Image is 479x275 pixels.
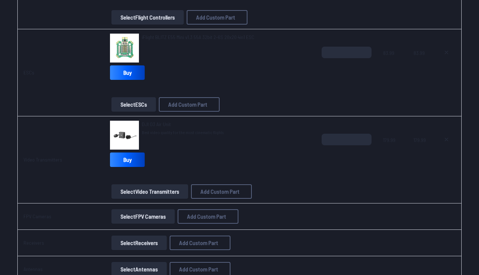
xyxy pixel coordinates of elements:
[111,236,167,250] button: SelectReceivers
[142,121,171,127] span: DJI O3 Air Unit
[110,65,145,80] a: Buy
[111,97,156,112] button: SelectESCs
[110,34,139,63] img: image
[187,10,247,25] button: Add Custom Part
[110,236,168,250] a: SelectReceivers
[170,236,230,250] button: Add Custom Part
[110,10,185,25] a: SelectFlight Controllers
[24,240,44,246] a: Receivers
[111,184,188,199] button: SelectVideo Transmitters
[179,266,218,272] span: Add Custom Part
[110,121,139,150] img: image
[24,213,51,219] a: FPV Cameras
[142,34,254,41] a: iFlight BLITZ E55 Mini v1.3 55A 32bit 2-6S 20x20 4in1 ESC
[178,209,238,224] button: Add Custom Part
[24,156,62,163] a: Video Transmitters
[383,134,402,168] span: 179.99
[110,184,190,199] a: SelectVideo Transmitters
[110,97,157,112] a: SelectESCs
[111,209,175,224] button: SelectFPV Cameras
[110,152,145,167] a: Buy
[168,102,207,107] span: Add Custom Part
[383,47,402,81] span: 83.99
[191,184,252,199] button: Add Custom Part
[159,97,220,112] button: Add Custom Part
[110,209,176,224] a: SelectFPV Cameras
[179,240,218,246] span: Add Custom Part
[24,69,34,76] a: ESCs
[24,266,43,272] a: Antennas
[200,189,239,194] span: Add Custom Part
[142,34,254,40] span: iFlight BLITZ E55 Mini v1.3 55A 32bit 2-6S 20x20 4in1 ESC
[111,10,184,25] button: SelectFlight Controllers
[196,14,235,20] span: Add Custom Part
[414,47,426,81] span: 83.99
[414,134,426,168] span: 179.99
[187,214,226,219] span: Add Custom Part
[142,121,224,128] a: DJI O3 Air Unit
[142,129,224,135] span: Best video quality for the most cinematic flights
